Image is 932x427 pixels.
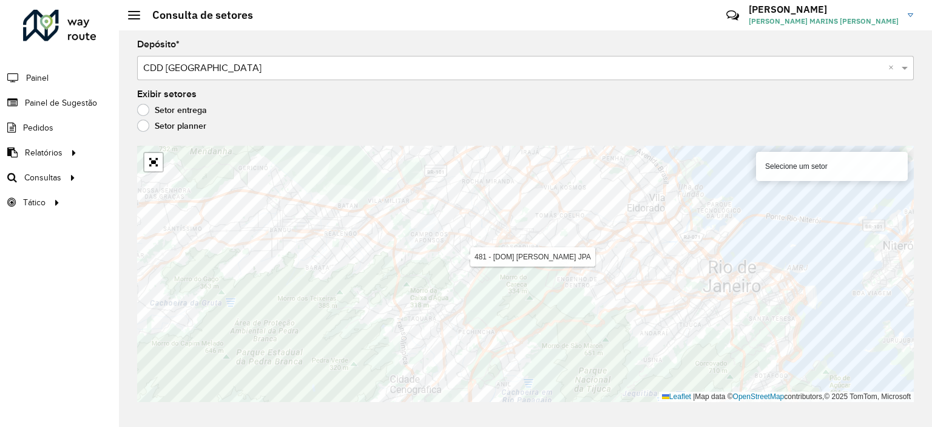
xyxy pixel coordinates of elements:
span: Clear all [888,61,899,75]
a: OpenStreetMap [733,392,785,401]
span: Painel [26,72,49,84]
label: Setor entrega [137,104,207,116]
h3: [PERSON_NAME] [749,4,899,15]
a: Leaflet [662,392,691,401]
label: Setor planner [137,120,206,132]
span: Consultas [24,171,61,184]
div: Map data © contributors,© 2025 TomTom, Microsoft [659,392,914,402]
span: Pedidos [23,121,53,134]
span: [PERSON_NAME] MARINS [PERSON_NAME] [749,16,899,27]
span: Tático [23,196,46,209]
label: Exibir setores [137,87,197,101]
a: Abrir mapa em tela cheia [144,153,163,171]
label: Depósito [137,37,180,52]
span: | [693,392,695,401]
div: Selecione um setor [756,152,908,181]
span: Relatórios [25,146,62,159]
span: Painel de Sugestão [25,97,97,109]
h2: Consulta de setores [140,9,253,22]
a: Contato Rápido [720,2,746,29]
